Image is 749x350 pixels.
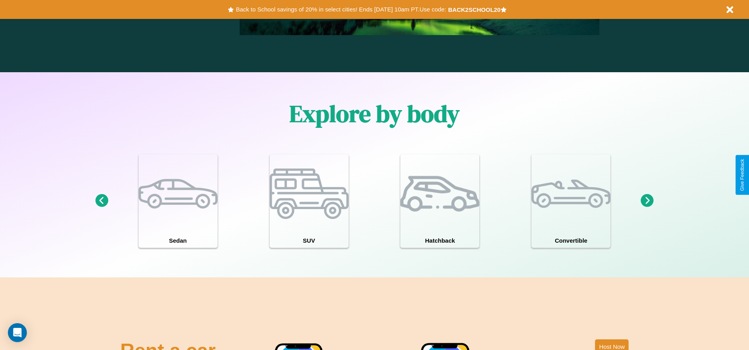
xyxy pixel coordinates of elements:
[139,233,218,248] h4: Sedan
[8,323,27,342] div: Open Intercom Messenger
[270,233,349,248] h4: SUV
[289,97,460,130] h1: Explore by body
[531,233,610,248] h4: Convertible
[234,4,448,15] button: Back to School savings of 20% in select cities! Ends [DATE] 10am PT.Use code:
[400,233,479,248] h4: Hatchback
[448,6,501,13] b: BACK2SCHOOL20
[740,159,745,191] div: Give Feedback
